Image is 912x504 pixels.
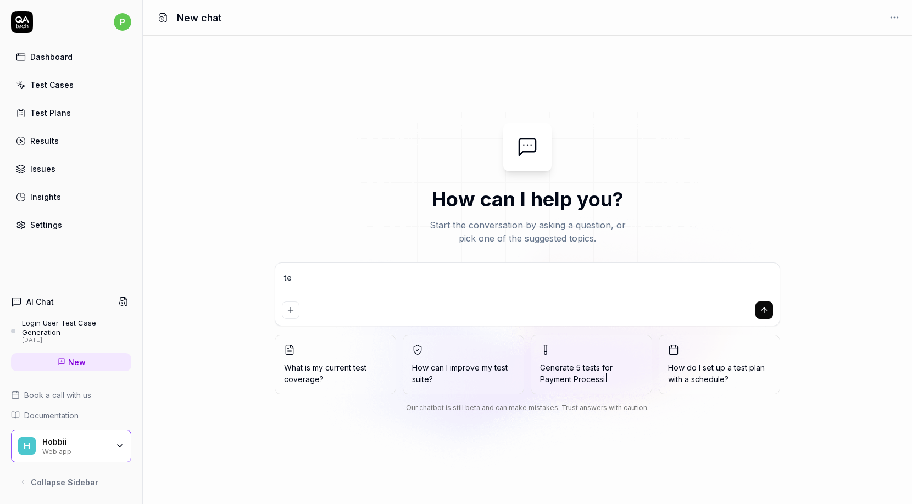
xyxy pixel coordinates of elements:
[11,214,131,236] a: Settings
[30,219,62,231] div: Settings
[26,296,54,307] h4: AI Chat
[30,51,73,63] div: Dashboard
[24,410,79,421] span: Documentation
[11,130,131,152] a: Results
[30,79,74,91] div: Test Cases
[540,362,643,385] span: Generate 5 tests for
[11,430,131,463] button: HHobbiiWeb app
[30,191,61,203] div: Insights
[668,362,771,385] span: How do I set up a test plan with a schedule?
[659,335,780,394] button: How do I set up a test plan with a schedule?
[11,471,131,493] button: Collapse Sidebar
[284,362,387,385] span: What is my current test coverage?
[11,318,131,344] a: Login User Test Case Generation[DATE]
[114,13,131,31] span: p
[68,356,86,368] span: New
[11,353,131,371] a: New
[11,158,131,180] a: Issues
[30,107,71,119] div: Test Plans
[24,389,91,401] span: Book a call with us
[275,403,780,413] div: Our chatbot is still beta and can make mistakes. Trust answers with caution.
[11,186,131,208] a: Insights
[275,335,396,394] button: What is my current test coverage?
[11,389,131,401] a: Book a call with us
[282,301,299,319] button: Add attachment
[282,270,773,297] textarea: te
[31,477,98,488] span: Collapse Sidebar
[531,335,652,394] button: Generate 5 tests forPayment Processi
[11,102,131,124] a: Test Plans
[30,135,59,147] div: Results
[540,374,605,384] span: Payment Processi
[403,335,524,394] button: How can I improve my test suite?
[42,437,108,447] div: Hobbii
[11,46,131,68] a: Dashboard
[114,11,131,33] button: p
[412,362,515,385] span: How can I improve my test suite?
[11,410,131,421] a: Documentation
[22,318,131,337] div: Login User Test Case Generation
[11,74,131,96] a: Test Cases
[22,337,131,344] div: [DATE]
[42,446,108,455] div: Web app
[30,163,55,175] div: Issues
[177,10,222,25] h1: New chat
[18,437,36,455] span: H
